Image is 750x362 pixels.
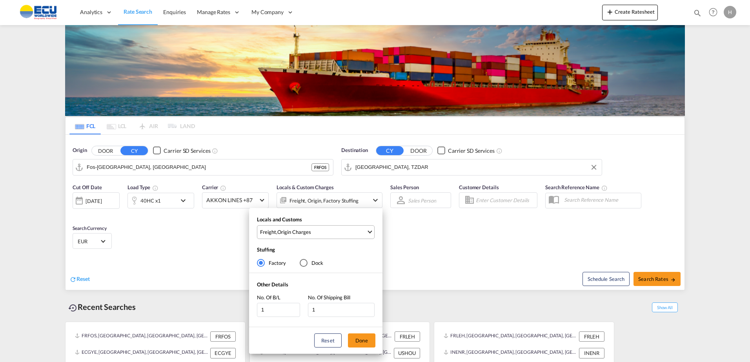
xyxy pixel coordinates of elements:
span: No. Of Shipping Bill [308,294,350,300]
span: No. Of B/L [257,294,280,300]
span: Locals and Customs [257,216,302,223]
span: , [260,228,366,235]
button: Reset [314,333,342,348]
div: Freight [260,228,276,235]
md-select: Select Locals and Customs: Freight, Origin Charges [257,225,375,239]
span: Other Details [257,281,288,288]
md-radio-button: Dock [300,259,323,267]
div: Origin Charges [277,228,311,235]
input: No. Of Shipping Bill [308,303,375,317]
md-radio-button: Factory [257,259,286,267]
button: Done [348,333,375,348]
span: Stuffing [257,246,275,253]
input: No. Of B/L [257,303,300,317]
